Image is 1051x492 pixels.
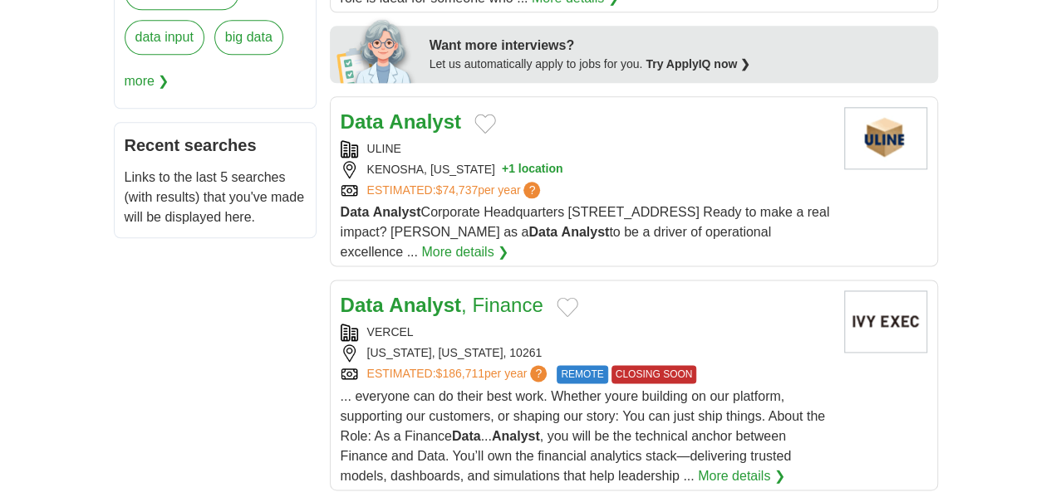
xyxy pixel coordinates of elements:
[389,110,461,133] strong: Analyst
[452,429,481,443] strong: Data
[561,225,609,239] strong: Analyst
[528,225,557,239] strong: Data
[844,107,927,169] img: Uline logo
[341,205,830,259] span: Corporate Headquarters [STREET_ADDRESS] Ready to make a real impact? [PERSON_NAME] as a to be a d...
[341,110,461,133] a: Data Analyst
[125,20,204,55] a: data input
[430,56,928,73] div: Let us automatically apply to jobs for you.
[341,110,384,133] strong: Data
[373,205,421,219] strong: Analyst
[557,297,578,317] button: Add to favorite jobs
[474,114,496,134] button: Add to favorite jobs
[341,294,543,316] a: Data Analyst, Finance
[341,205,370,219] strong: Data
[530,365,547,382] span: ?
[611,365,697,383] span: CLOSING SOON
[430,36,928,56] div: Want more interviews?
[492,429,540,443] strong: Analyst
[125,168,306,227] p: Links to the last 5 searches (with results) that you've made will be displayed here.
[523,182,540,198] span: ?
[125,65,169,98] span: more ❯
[341,324,831,341] div: VERCEL
[421,242,508,262] a: More details ❯
[557,365,607,383] span: REMOTE
[341,294,384,316] strong: Data
[214,20,283,55] a: big data
[341,344,831,362] div: [US_STATE], [US_STATE], 10261
[125,133,306,158] h2: Recent searches
[698,466,785,486] a: More details ❯
[646,57,750,71] a: Try ApplyIQ now ❯
[341,161,831,178] div: KENOSHA, [US_STATE]
[502,161,563,178] button: +1 location
[367,365,551,383] a: ESTIMATED:$186,711per year?
[844,290,927,353] img: Company logo
[435,367,484,380] span: $186,711
[389,294,461,316] strong: Analyst
[341,389,825,483] span: ... everyone can do their best work. Whether youre building on our platform, supporting our custo...
[367,142,401,155] a: ULINE
[336,17,417,83] img: apply-iq-scientist.png
[435,183,478,197] span: $74,737
[502,161,508,178] span: +
[367,182,544,199] a: ESTIMATED:$74,737per year?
